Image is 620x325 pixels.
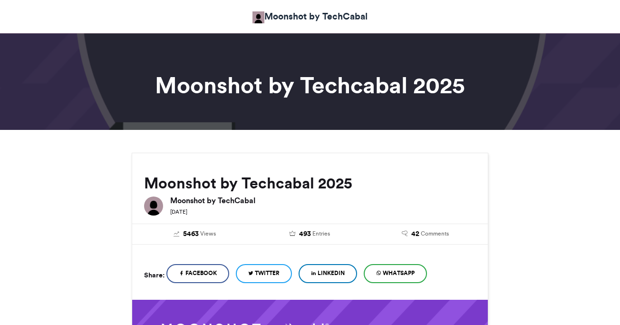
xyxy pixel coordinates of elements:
span: Facebook [185,269,217,277]
span: WhatsApp [383,269,415,277]
a: Twitter [236,264,292,283]
a: 5463 Views [144,229,245,239]
span: Twitter [255,269,280,277]
a: Moonshot by TechCabal [252,10,368,23]
h5: Share: [144,269,165,281]
a: Facebook [166,264,229,283]
span: Comments [421,229,449,238]
h1: Moonshot by Techcabal 2025 [46,74,574,97]
span: 5463 [183,229,199,239]
h2: Moonshot by Techcabal 2025 [144,175,476,192]
span: 493 [299,229,311,239]
span: Entries [312,229,330,238]
a: 42 Comments [375,229,476,239]
img: Moonshot by TechCabal [144,197,163,216]
h6: Moonshot by TechCabal [170,197,476,204]
span: LinkedIn [318,269,345,277]
small: [DATE] [170,208,187,215]
img: Moonshot by TechCabal [252,11,264,23]
span: Views [200,229,216,238]
a: LinkedIn [299,264,357,283]
a: WhatsApp [364,264,427,283]
a: 493 Entries [260,229,361,239]
iframe: chat widget [580,287,610,315]
span: 42 [411,229,419,239]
